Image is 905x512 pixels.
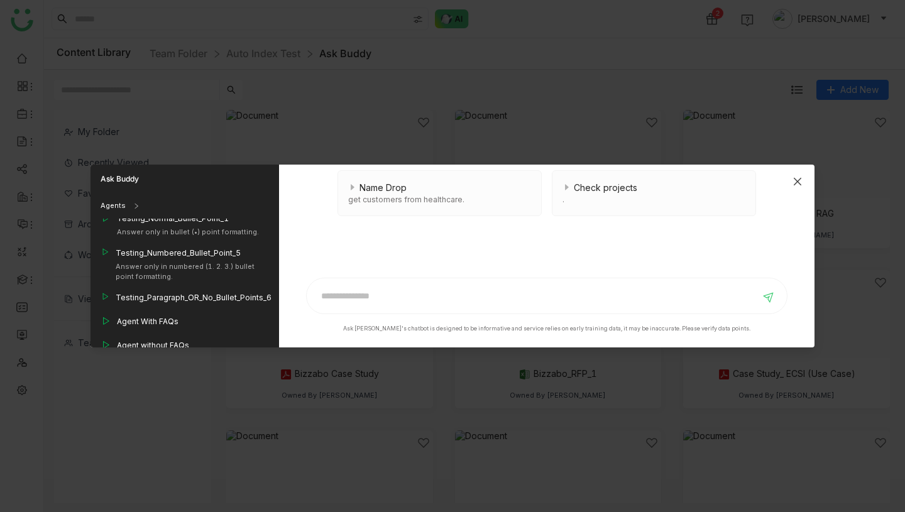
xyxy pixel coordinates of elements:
[101,340,111,350] img: play_outline.svg
[101,200,126,211] div: Agents
[101,292,109,301] img: play_outline.svg
[116,248,269,259] div: Testing_Numbered_Bullet_Point_5
[117,340,189,351] div: Agent without FAQs
[117,316,178,327] div: Agent With FAQs
[116,292,271,303] div: Testing_Paragraph_OR_No_Bullet_Points_6
[90,193,279,219] div: Agents
[116,261,269,282] div: Answer only in numbered (1. 2. 3.) bullet point formatting.
[343,324,750,333] div: Ask [PERSON_NAME]'s chatbot is designed to be informative and service relies on early training da...
[101,316,111,326] img: play_outline.svg
[117,227,259,237] div: Answer only in bullet (•) point formatting.
[359,181,407,194] span: Name Drop
[101,248,109,256] img: play_outline.svg
[90,165,279,193] div: Ask Buddy
[562,194,745,205] div: .
[117,213,259,224] div: Testing_Normal_Bullet_Point_1
[781,165,814,199] button: Close
[348,194,531,205] div: get customers from healthcare.
[574,181,637,194] span: Check projects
